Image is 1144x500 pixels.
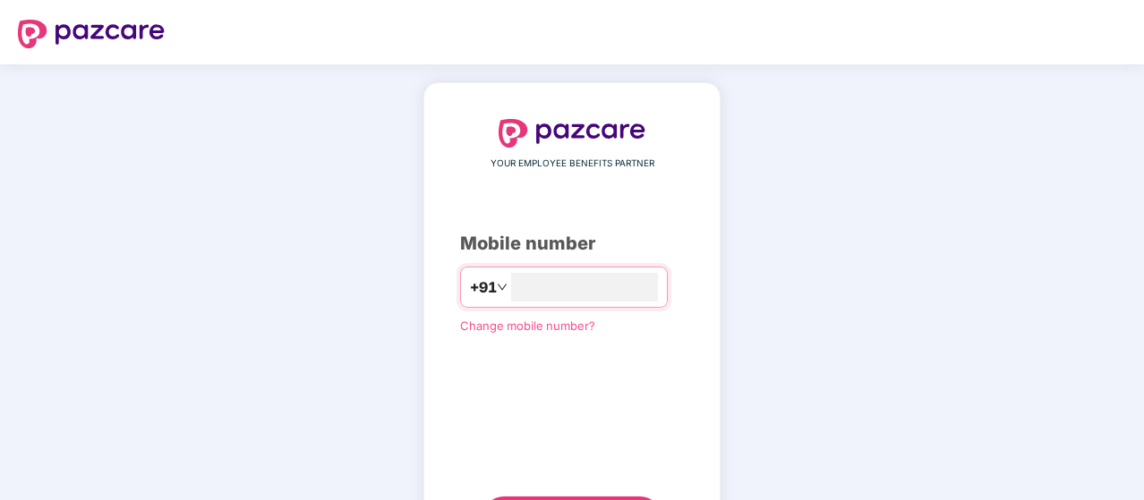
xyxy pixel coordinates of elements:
[460,230,684,258] div: Mobile number
[497,282,508,292] span: down
[18,20,165,48] img: logo
[491,157,654,171] span: YOUR EMPLOYEE BENEFITS PARTNER
[460,318,595,333] a: Change mobile number?
[499,119,645,148] img: logo
[470,276,497,299] span: +91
